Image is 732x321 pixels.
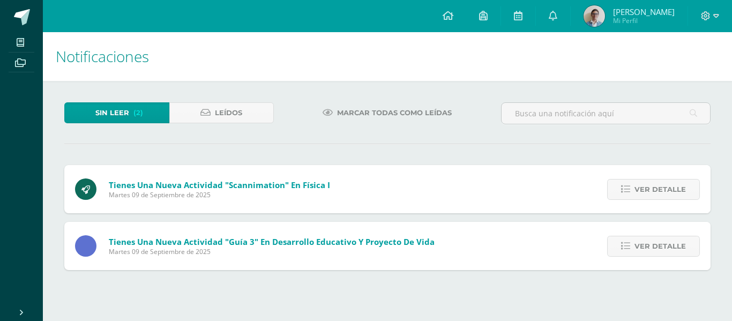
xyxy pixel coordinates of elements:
img: 8f6a3025e49ee38bab9f080d650808d2.png [584,5,605,27]
a: Sin leer(2) [64,102,169,123]
a: Leídos [169,102,274,123]
span: Martes 09 de Septiembre de 2025 [109,190,330,199]
span: [PERSON_NAME] [613,6,675,17]
span: Marcar todas como leídas [337,103,452,123]
span: Martes 09 de Septiembre de 2025 [109,247,435,256]
input: Busca una notificación aquí [502,103,710,124]
span: Notificaciones [56,46,149,66]
a: Marcar todas como leídas [309,102,465,123]
span: Sin leer [95,103,129,123]
span: Ver detalle [634,180,686,199]
span: Ver detalle [634,236,686,256]
span: Tienes una nueva actividad "Guía 3" En Desarrollo Educativo y Proyecto de Vida [109,236,435,247]
span: Tienes una nueva actividad "Scannimation" En Física I [109,180,330,190]
span: Leídos [215,103,242,123]
span: (2) [133,103,143,123]
span: Mi Perfil [613,16,675,25]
